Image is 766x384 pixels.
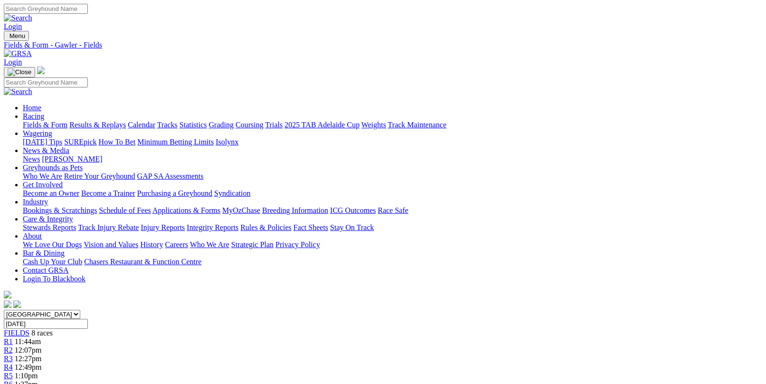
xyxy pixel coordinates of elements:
a: Greyhounds as Pets [23,163,83,172]
a: FIELDS [4,329,29,337]
img: Close [8,68,31,76]
a: Injury Reports [141,223,185,231]
a: GAP SA Assessments [137,172,204,180]
a: Isolynx [216,138,238,146]
a: Contact GRSA [23,266,68,274]
button: Toggle navigation [4,31,29,41]
a: Purchasing a Greyhound [137,189,212,197]
span: 8 races [31,329,53,337]
a: Chasers Restaurant & Function Centre [84,258,201,266]
div: Greyhounds as Pets [23,172,762,181]
div: Care & Integrity [23,223,762,232]
a: MyOzChase [222,206,260,214]
input: Select date [4,319,88,329]
a: Schedule of Fees [99,206,151,214]
a: R4 [4,363,13,371]
div: About [23,240,762,249]
a: Get Involved [23,181,63,189]
a: Who We Are [190,240,229,249]
a: Careers [165,240,188,249]
a: Care & Integrity [23,215,73,223]
a: Race Safe [378,206,408,214]
a: ICG Outcomes [330,206,376,214]
a: R1 [4,337,13,346]
a: Grading [209,121,234,129]
a: SUREpick [64,138,96,146]
a: Who We Are [23,172,62,180]
a: We Love Our Dogs [23,240,82,249]
a: Fields & Form [23,121,67,129]
div: Racing [23,121,762,129]
a: Statistics [180,121,207,129]
a: Strategic Plan [231,240,274,249]
a: Become an Owner [23,189,79,197]
input: Search [4,4,88,14]
div: Wagering [23,138,762,146]
a: Vision and Values [84,240,138,249]
img: twitter.svg [13,300,21,308]
a: Become a Trainer [81,189,135,197]
a: Privacy Policy [275,240,320,249]
a: 2025 TAB Adelaide Cup [284,121,359,129]
span: 12:49pm [15,363,42,371]
a: Track Injury Rebate [78,223,139,231]
a: History [140,240,163,249]
a: Track Maintenance [388,121,446,129]
span: Menu [9,32,25,39]
a: Integrity Reports [187,223,238,231]
a: R5 [4,372,13,380]
a: Wagering [23,129,52,137]
div: Industry [23,206,762,215]
a: Login [4,22,22,30]
a: Industry [23,198,48,206]
a: [DATE] Tips [23,138,62,146]
a: Fields & Form - Gawler - Fields [4,41,762,49]
a: Coursing [236,121,264,129]
div: Get Involved [23,189,762,198]
input: Search [4,77,88,87]
a: How To Bet [99,138,136,146]
a: Tracks [157,121,178,129]
a: Fact Sheets [293,223,328,231]
a: [PERSON_NAME] [42,155,102,163]
a: News & Media [23,146,69,154]
a: R2 [4,346,13,354]
a: Stewards Reports [23,223,76,231]
a: Racing [23,112,44,120]
a: News [23,155,40,163]
img: facebook.svg [4,300,11,308]
a: Calendar [128,121,155,129]
img: Search [4,14,32,22]
a: R3 [4,355,13,363]
a: Retire Your Greyhound [64,172,135,180]
a: Weights [361,121,386,129]
img: logo-grsa-white.png [37,67,45,74]
img: logo-grsa-white.png [4,291,11,298]
a: Cash Up Your Club [23,258,82,266]
a: About [23,232,42,240]
img: Search [4,87,32,96]
span: 12:07pm [15,346,42,354]
span: 1:10pm [15,372,38,380]
a: Results & Replays [69,121,126,129]
a: Rules & Policies [240,223,292,231]
div: Bar & Dining [23,258,762,266]
span: 11:44am [15,337,41,346]
a: Stay On Track [330,223,374,231]
a: Bar & Dining [23,249,65,257]
a: Login To Blackbook [23,275,85,283]
a: Home [23,104,41,112]
a: Syndication [214,189,250,197]
div: News & Media [23,155,762,163]
a: Login [4,58,22,66]
a: Breeding Information [262,206,328,214]
button: Toggle navigation [4,67,35,77]
a: Trials [265,121,283,129]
